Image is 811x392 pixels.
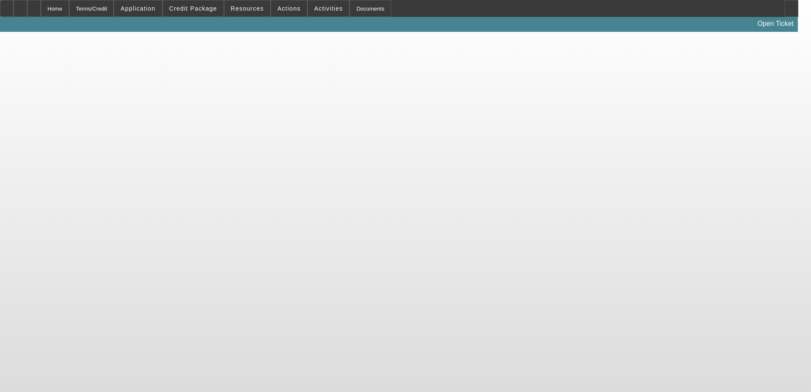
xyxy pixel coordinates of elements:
button: Application [114,0,162,17]
span: Actions [277,5,301,12]
span: Activities [314,5,343,12]
span: Application [120,5,155,12]
button: Activities [308,0,350,17]
button: Resources [224,0,270,17]
span: Credit Package [169,5,217,12]
button: Credit Package [163,0,224,17]
span: Resources [231,5,264,12]
a: Open Ticket [754,17,797,31]
button: Actions [271,0,307,17]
